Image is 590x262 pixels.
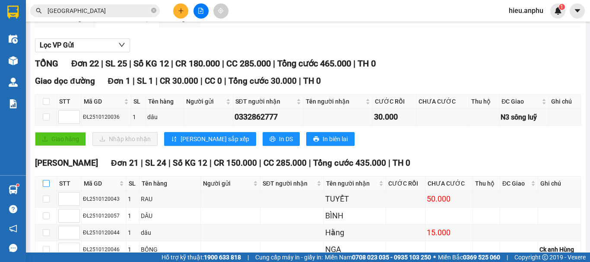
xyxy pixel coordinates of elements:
span: | [259,158,261,168]
span: Tổng cước 30.000 [228,76,297,86]
span: TH 0 [303,76,321,86]
strong: 0708 023 035 - 0935 103 250 [352,254,431,261]
span: | [209,158,212,168]
span: | [129,58,131,69]
th: Thu hộ [469,95,499,109]
button: sort-ascending[PERSON_NAME] sắp xếp [164,132,256,146]
div: TUYẾT [325,193,384,205]
div: BÔNG [141,245,199,254]
span: notification [9,224,17,233]
span: | [171,58,173,69]
span: down [118,41,125,48]
div: DÂU [141,211,199,221]
strong: 0369 525 060 [463,254,500,261]
button: file-add [193,3,209,19]
span: caret-down [574,7,581,15]
th: Ghi chú [549,95,581,109]
span: TH 0 [358,58,376,69]
span: Đơn 1 [108,76,131,86]
div: ĐL2510120057 [83,212,125,220]
span: 1 [560,4,563,10]
span: message [9,244,17,252]
span: Tổng cước 465.000 [277,58,351,69]
div: Nhà Hàng Thuỷ Tạ [82,27,170,37]
div: BÌNH [325,210,384,222]
button: caret-down [570,3,585,19]
span: Miền Bắc [438,253,500,262]
span: Hỗ trợ kỹ thuật: [162,253,241,262]
div: [GEOGRAPHIC_DATA] [82,7,170,27]
span: CR 150.000 [214,158,257,168]
td: ĐL2510120046 [82,241,127,258]
span: SĐT người nhận [235,97,295,106]
span: Gửi: [7,7,21,16]
div: N3 sông luỹ [501,112,547,123]
span: | [273,58,275,69]
div: 1 [133,112,144,122]
span: copyright [542,254,548,260]
span: Tổng cước 435.000 [313,158,386,168]
span: printer [270,136,276,143]
span: | [133,76,135,86]
div: 0355715773 [7,47,76,60]
sup: 1 [16,184,19,186]
th: Ghi chú [538,177,581,191]
span: In DS [279,134,293,144]
span: Nhận: [82,7,103,16]
sup: 1 [559,4,565,10]
img: warehouse-icon [9,35,18,44]
span: TỔNG [35,58,58,69]
div: 1 [128,211,138,221]
span: | [353,58,355,69]
div: 50.000 [427,193,471,205]
span: | [299,76,301,86]
span: plus [178,8,184,14]
button: Lọc VP Gửi [35,38,130,52]
span: Đơn 22 [71,58,99,69]
div: RAU [141,194,199,204]
button: downloadNhập kho nhận [92,132,158,146]
button: aim [213,3,228,19]
span: Mã GD [84,179,117,188]
div: ĐL2510120036 [83,113,130,121]
div: ĐL2510120044 [83,229,125,237]
span: SL 1 [137,76,153,86]
span: aim [218,8,224,14]
span: CC 285.000 [263,158,307,168]
span: CR 180.000 [175,58,220,69]
span: SĐT người nhận [263,179,315,188]
span: | [388,158,390,168]
img: warehouse-icon [9,56,18,65]
div: 1 [128,228,138,237]
th: Tên hàng [146,95,184,109]
span: search [36,8,42,14]
div: ĐL2510120043 [83,195,125,203]
img: logo-vxr [7,6,19,19]
th: CHƯA CƯỚC [425,177,473,191]
span: | [141,158,143,168]
button: plus [173,3,188,19]
span: | [247,253,249,262]
img: solution-icon [9,99,18,108]
button: uploadGiao hàng [35,132,86,146]
span: SL 24 [145,158,166,168]
span: | [507,253,508,262]
span: Người gửi [203,179,251,188]
span: [PERSON_NAME] sắp xếp [181,134,249,144]
span: close-circle [151,8,156,13]
span: Mã GD [84,97,122,106]
span: Đơn 21 [111,158,139,168]
span: | [222,58,224,69]
span: Cung cấp máy in - giấy in: [255,253,323,262]
div: 02633822288 [82,37,170,49]
img: warehouse-icon [9,78,18,87]
span: Người gửi [186,97,224,106]
th: STT [57,177,82,191]
span: Số KG 12 [173,158,207,168]
span: CC 285.000 [226,58,271,69]
div: dâu [147,112,182,122]
span: file-add [198,8,204,14]
span: | [224,76,226,86]
td: ĐL2510120044 [82,224,127,241]
div: 1 [128,194,138,204]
